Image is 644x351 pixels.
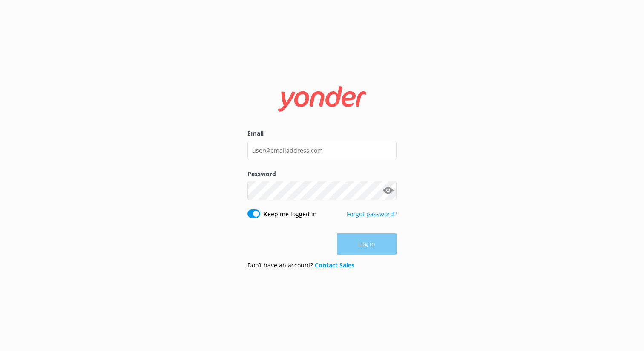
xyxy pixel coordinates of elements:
p: Don’t have an account? [247,261,354,270]
label: Keep me logged in [264,209,317,219]
label: Email [247,129,397,138]
button: Show password [379,182,397,199]
a: Contact Sales [315,261,354,269]
label: Password [247,169,397,179]
a: Forgot password? [347,210,397,218]
input: user@emailaddress.com [247,141,397,160]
